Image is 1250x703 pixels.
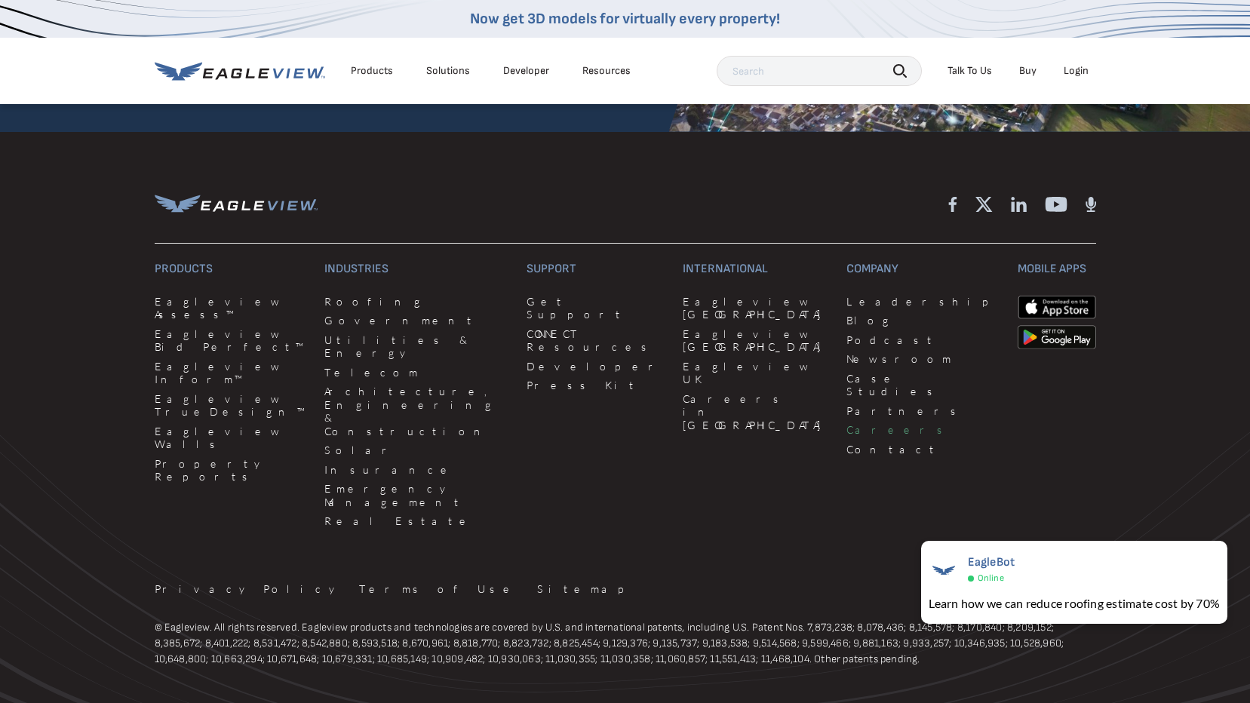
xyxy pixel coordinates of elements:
[155,262,307,277] h3: Products
[846,404,999,418] a: Partners
[683,360,828,386] a: Eagleview UK
[683,262,828,277] h3: International
[683,327,828,354] a: Eagleview [GEOGRAPHIC_DATA]
[846,333,999,347] a: Podcast
[359,582,519,596] a: Terms of Use
[582,64,631,78] div: Resources
[470,10,780,28] a: Now get 3D models for virtually every property!
[947,64,992,78] div: Talk To Us
[527,262,665,277] h3: Support
[929,555,959,585] img: EagleBot
[846,352,999,366] a: Newsroom
[324,314,508,327] a: Government
[324,463,508,477] a: Insurance
[846,372,999,398] a: Case Studies
[717,56,922,86] input: Search
[155,425,307,451] a: Eagleview Walls
[846,443,999,456] a: Contact
[351,64,393,78] div: Products
[1018,262,1096,277] h3: Mobile Apps
[846,262,999,277] h3: Company
[155,619,1096,667] p: © Eagleview. All rights reserved. Eagleview products and technologies are covered by U.S. and int...
[1018,325,1096,349] img: google-play-store_b9643a.png
[426,64,470,78] div: Solutions
[155,295,307,321] a: Eagleview Assess™
[1018,295,1096,319] img: apple-app-store.png
[527,327,665,354] a: CONNECT Resources
[324,482,508,508] a: Emergency Management
[155,582,341,596] a: Privacy Policy
[1019,64,1037,78] a: Buy
[324,366,508,379] a: Telecom
[527,295,665,321] a: Get Support
[683,392,828,432] a: Careers in [GEOGRAPHIC_DATA]
[324,385,508,437] a: Architecture, Engineering & Construction
[929,594,1220,612] div: Learn how we can reduce roofing estimate cost by 70%
[683,295,828,321] a: Eagleview [GEOGRAPHIC_DATA]
[324,295,508,309] a: Roofing
[324,333,508,360] a: Utilities & Energy
[978,573,1004,584] span: Online
[527,379,665,392] a: Press Kit
[503,64,549,78] a: Developer
[968,555,1015,569] span: EagleBot
[155,327,307,354] a: Eagleview Bid Perfect™
[846,423,999,437] a: Careers
[324,514,508,528] a: Real Estate
[155,360,307,386] a: Eagleview Inform™
[846,314,999,327] a: Blog
[324,262,508,277] h3: Industries
[527,360,665,373] a: Developer
[846,295,999,309] a: Leadership
[1064,64,1089,78] div: Login
[155,392,307,419] a: Eagleview TrueDesign™
[537,582,635,596] a: Sitemap
[324,444,508,457] a: Solar
[155,457,307,484] a: Property Reports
